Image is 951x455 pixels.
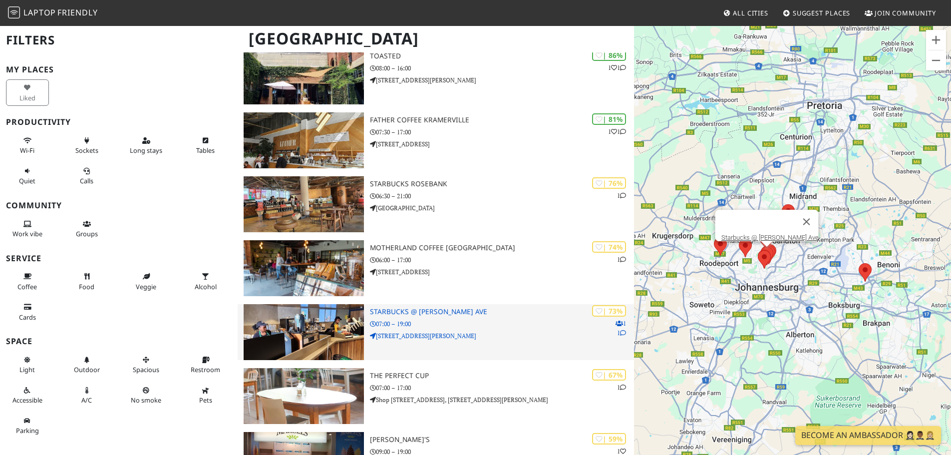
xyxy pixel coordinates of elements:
[370,116,634,124] h3: Father Coffee Kramerville
[6,337,232,346] h3: Space
[57,7,97,18] span: Friendly
[370,372,634,380] h3: The Perfect Cup
[65,163,108,189] button: Calls
[125,382,168,409] button: No smoke
[592,113,626,125] div: | 81%
[617,191,626,200] p: 1
[244,304,364,360] img: Starbucks @ Jan Smuts Ave
[608,63,626,72] p: 1 1
[184,382,227,409] button: Pets
[370,255,634,265] p: 06:00 – 17:00
[719,4,772,22] a: All Cities
[125,268,168,295] button: Veggie
[592,305,626,317] div: | 73%
[199,396,212,405] span: Pet friendly
[65,268,108,295] button: Food
[875,8,936,17] span: Join Community
[6,216,49,242] button: Work vibe
[19,176,35,185] span: Quiet
[861,4,940,22] a: Join Community
[721,234,818,241] a: Starbucks @ [PERSON_NAME] Ave
[6,382,49,409] button: Accessible
[370,139,634,149] p: [STREET_ADDRESS]
[65,132,108,159] button: Sockets
[793,8,851,17] span: Suggest Places
[79,282,94,291] span: Food
[370,395,634,405] p: Shop [STREET_ADDRESS], [STREET_ADDRESS][PERSON_NAME]
[6,254,232,263] h3: Service
[16,426,39,435] span: Parking
[130,146,162,155] span: Long stays
[238,176,634,232] a: Starbucks Rosebank | 76% 1 Starbucks Rosebank 06:30 – 21:00 [GEOGRAPHIC_DATA]
[80,176,93,185] span: Video/audio calls
[12,396,42,405] span: Accessible
[241,25,632,52] h1: [GEOGRAPHIC_DATA]
[195,282,217,291] span: Alcohol
[608,127,626,136] p: 1 1
[17,282,37,291] span: Coffee
[592,241,626,253] div: | 74%
[616,319,626,338] p: 1 1
[6,201,232,210] h3: Community
[6,65,232,74] h3: My Places
[244,176,364,232] img: Starbucks Rosebank
[76,229,98,238] span: Group tables
[6,163,49,189] button: Quiet
[592,433,626,445] div: | 59%
[8,6,20,18] img: LaptopFriendly
[617,255,626,264] p: 1
[19,313,36,322] span: Credit cards
[125,352,168,378] button: Spacious
[370,244,634,252] h3: Motherland Coffee [GEOGRAPHIC_DATA]
[244,48,364,104] img: Toasted
[592,369,626,381] div: | 67%
[19,365,35,374] span: Natural light
[184,268,227,295] button: Alcohol
[20,146,34,155] span: Stable Wi-Fi
[238,112,634,168] a: Father Coffee Kramerville | 81% 11 Father Coffee Kramerville 07:30 – 17:00 [STREET_ADDRESS]
[191,365,220,374] span: Restroom
[370,203,634,213] p: [GEOGRAPHIC_DATA]
[370,267,634,277] p: [STREET_ADDRESS]
[196,146,215,155] span: Work-friendly tables
[370,191,634,201] p: 06:30 – 21:00
[23,7,56,18] span: Laptop
[617,383,626,392] p: 1
[926,50,946,70] button: Zoom out
[136,282,156,291] span: Veggie
[75,146,98,155] span: Power sockets
[592,177,626,189] div: | 76%
[65,216,108,242] button: Groups
[733,8,768,17] span: All Cities
[81,396,92,405] span: Air conditioned
[370,383,634,393] p: 07:00 – 17:00
[6,25,232,55] h2: Filters
[6,268,49,295] button: Coffee
[133,365,159,374] span: Spacious
[926,30,946,50] button: Zoom in
[131,396,161,405] span: Smoke free
[6,352,49,378] button: Light
[370,319,634,329] p: 07:00 – 19:00
[244,240,364,296] img: Motherland Coffee Sturdee Avenue
[8,4,98,22] a: LaptopFriendly LaptopFriendly
[12,229,42,238] span: People working
[795,426,941,445] a: Become an Ambassador 🤵🏻‍♀️🤵🏾‍♂️🤵🏼‍♀️
[184,352,227,378] button: Restroom
[6,413,49,439] button: Parking
[370,180,634,188] h3: Starbucks Rosebank
[238,48,634,104] a: Toasted | 86% 11 Toasted 08:00 – 16:00 [STREET_ADDRESS][PERSON_NAME]
[370,127,634,137] p: 07:30 – 17:00
[370,75,634,85] p: [STREET_ADDRESS][PERSON_NAME]
[244,368,364,424] img: The Perfect Cup
[794,210,818,234] button: Close
[184,132,227,159] button: Tables
[238,240,634,296] a: Motherland Coffee Sturdee Avenue | 74% 1 Motherland Coffee [GEOGRAPHIC_DATA] 06:00 – 17:00 [STREE...
[65,352,108,378] button: Outdoor
[244,112,364,168] img: Father Coffee Kramerville
[6,117,232,127] h3: Productivity
[370,308,634,316] h3: Starbucks @ [PERSON_NAME] Ave
[370,331,634,341] p: [STREET_ADDRESS][PERSON_NAME]
[238,368,634,424] a: The Perfect Cup | 67% 1 The Perfect Cup 07:00 – 17:00 Shop [STREET_ADDRESS], [STREET_ADDRESS][PER...
[125,132,168,159] button: Long stays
